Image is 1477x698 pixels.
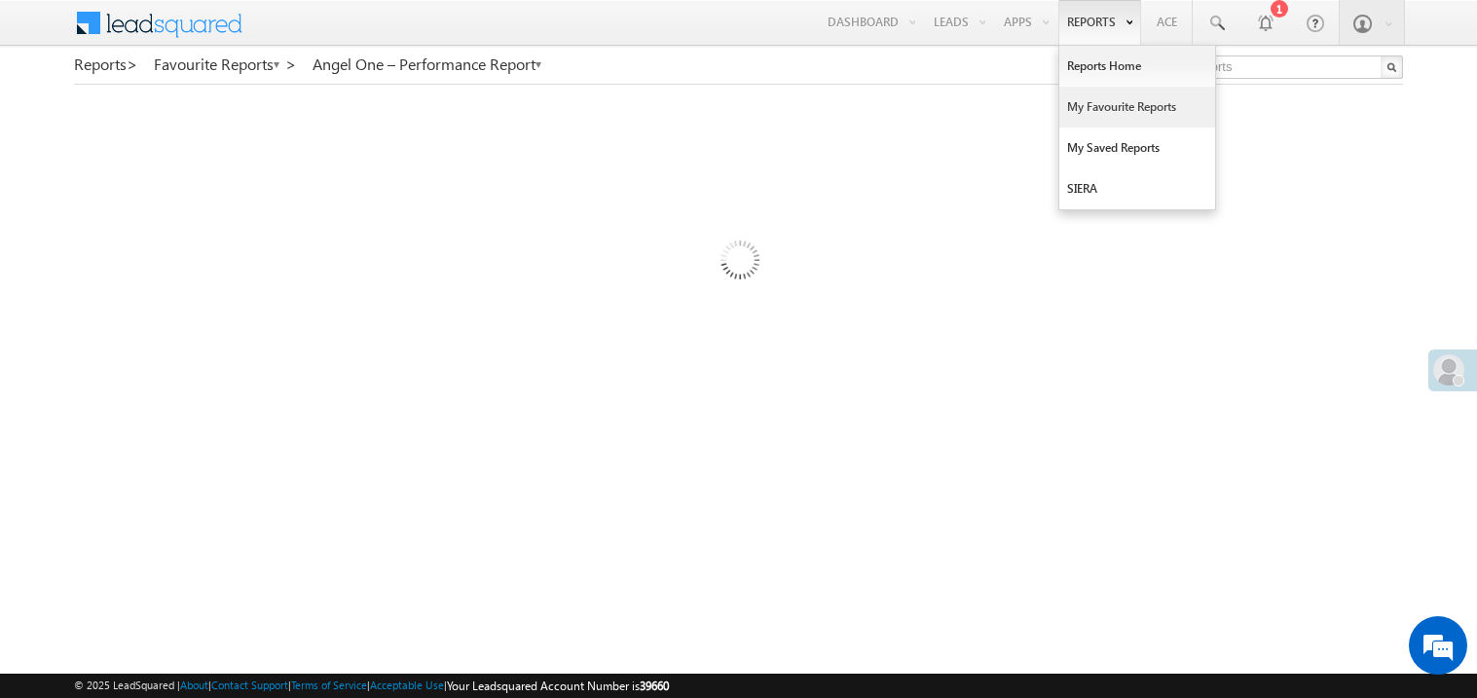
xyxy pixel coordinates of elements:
[1059,168,1215,209] a: SIERA
[285,53,297,75] span: >
[211,679,288,691] a: Contact Support
[640,679,669,693] span: 39660
[74,55,138,73] a: Reports>
[127,53,138,75] span: >
[447,679,669,693] span: Your Leadsquared Account Number is
[313,55,543,73] a: Angel One – Performance Report
[291,679,367,691] a: Terms of Service
[1059,46,1215,87] a: Reports Home
[638,163,839,364] img: Loading...
[1059,87,1215,128] a: My Favourite Reports
[1059,128,1215,168] a: My Saved Reports
[1139,55,1403,79] input: Search Reports
[370,679,444,691] a: Acceptable Use
[180,679,208,691] a: About
[74,677,669,695] span: © 2025 LeadSquared | | | | |
[154,55,297,73] a: Favourite Reports >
